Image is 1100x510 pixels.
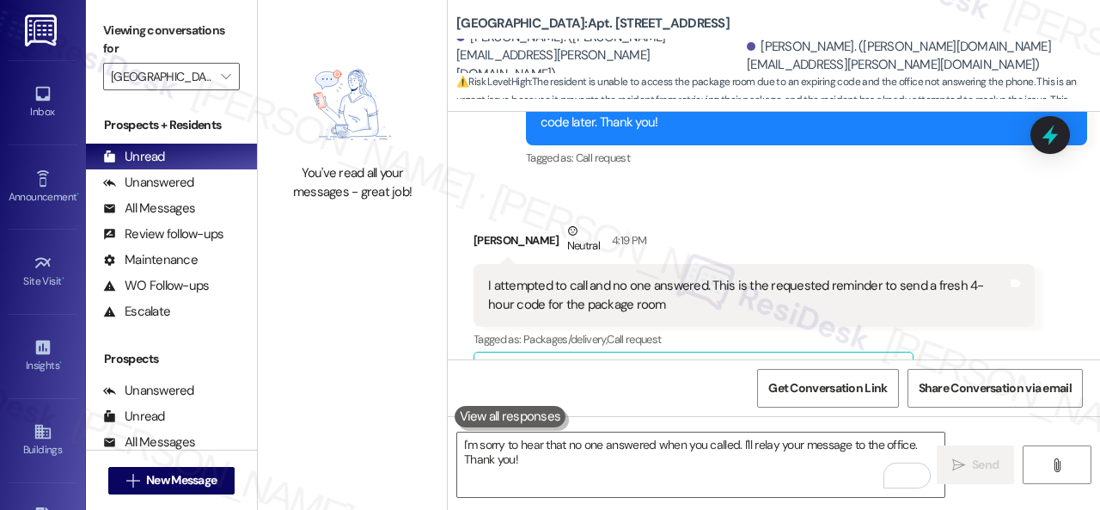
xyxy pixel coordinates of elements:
[576,151,630,165] span: Call request
[9,333,77,379] a: Insights •
[103,382,194,400] div: Unanswered
[277,164,428,201] div: You've read all your messages - great job!
[541,95,1060,132] div: Hello [PERSON_NAME]! The office asks that you please call them to remind them of the new code lat...
[523,332,607,347] span: Packages/delivery ,
[474,327,1035,352] div: Tagged as:
[103,174,194,192] div: Unanswered
[608,231,646,249] div: 4:19 PM
[937,445,1014,484] button: Send
[456,75,530,89] strong: ⚠️ Risk Level: High
[9,79,77,126] a: Inbox
[146,471,217,489] span: New Message
[103,17,240,63] label: Viewing conversations for
[607,332,661,347] span: Call request
[103,200,195,218] div: All Messages
[757,369,898,408] button: Get Conversation Link
[457,433,944,497] textarea: To enrich screen reader interactions, please activate Accessibility in Grammarly extension settings
[86,350,257,368] div: Prospects
[221,70,230,83] i: 
[62,273,64,285] span: •
[907,369,1083,408] button: Share Conversation via email
[9,249,77,295] a: Site Visit •
[972,456,999,474] span: Send
[25,15,60,46] img: ResiDesk Logo
[284,54,420,157] img: empty-state
[103,251,198,269] div: Maintenance
[488,277,1007,314] div: I attempted to call and no one answered. This is the requested reminder to send a fresh 4-hour co...
[103,303,170,321] div: Escalate
[526,145,1087,170] div: Tagged as:
[456,15,730,33] b: [GEOGRAPHIC_DATA]: Apt. [STREET_ADDRESS]
[76,188,79,200] span: •
[126,474,139,488] i: 
[952,458,965,472] i: 
[103,277,209,295] div: WO Follow-ups
[103,433,195,452] div: All Messages
[111,63,212,90] input: All communities
[919,379,1072,397] span: Share Conversation via email
[1050,458,1063,472] i: 
[108,467,235,495] button: New Message
[103,408,165,426] div: Unread
[564,222,603,258] div: Neutral
[9,417,77,464] a: Buildings
[456,73,1100,128] span: : The resident is unable to access the package room due to an expiring code and the office not an...
[86,116,257,134] div: Prospects + Residents
[59,357,62,369] span: •
[474,222,1035,264] div: [PERSON_NAME]
[768,379,887,397] span: Get Conversation Link
[103,148,165,166] div: Unread
[103,225,223,243] div: Review follow-ups
[747,38,1087,75] div: [PERSON_NAME]. ([PERSON_NAME][DOMAIN_NAME][EMAIL_ADDRESS][PERSON_NAME][DOMAIN_NAME])
[456,28,742,83] div: [PERSON_NAME]. ([PERSON_NAME][EMAIL_ADDRESS][PERSON_NAME][DOMAIN_NAME])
